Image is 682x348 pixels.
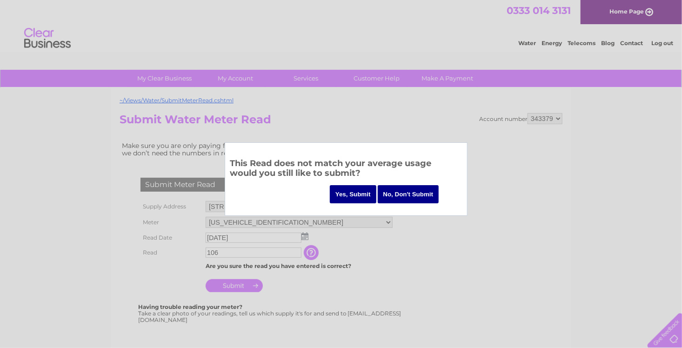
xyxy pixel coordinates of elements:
[230,157,462,182] h3: This Read does not match your average usage would you still like to submit?
[568,40,595,47] a: Telecoms
[378,185,439,203] input: No, Don't Submit
[620,40,643,47] a: Contact
[601,40,615,47] a: Blog
[24,24,71,53] img: logo.png
[330,185,376,203] input: Yes, Submit
[507,5,571,16] a: 0333 014 3131
[651,40,673,47] a: Log out
[518,40,536,47] a: Water
[122,5,562,45] div: Clear Business is a trading name of Verastar Limited (registered in [GEOGRAPHIC_DATA] No. 3667643...
[542,40,562,47] a: Energy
